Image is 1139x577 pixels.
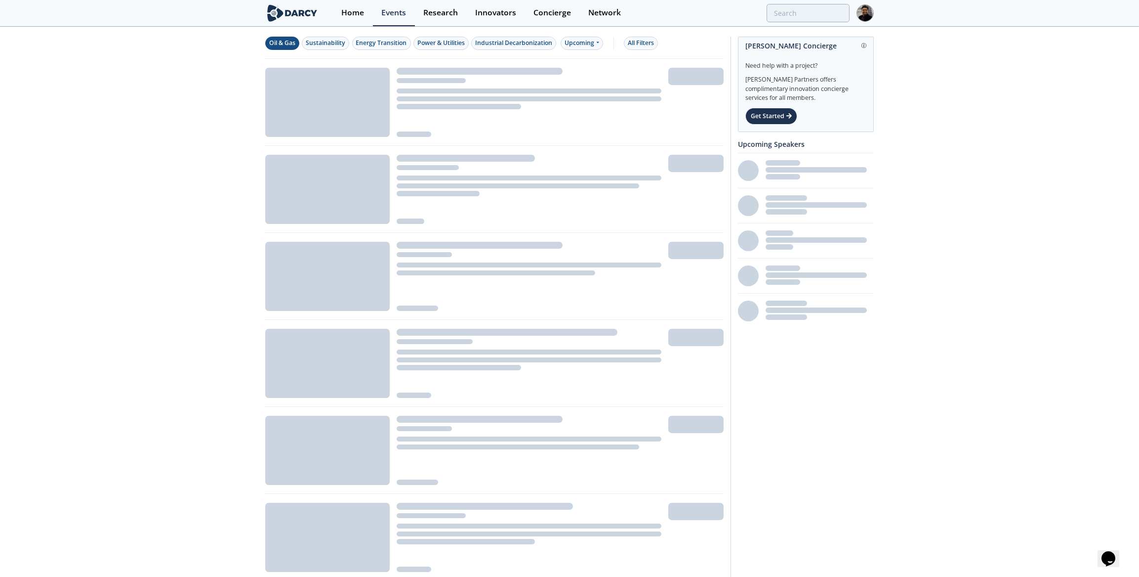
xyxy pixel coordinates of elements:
[306,39,345,47] div: Sustainability
[381,9,406,17] div: Events
[475,9,516,17] div: Innovators
[745,70,866,103] div: [PERSON_NAME] Partners offers complimentary innovation concierge services for all members.
[356,39,407,47] div: Energy Transition
[413,37,469,50] button: Power & Utilities
[588,9,621,17] div: Network
[302,37,349,50] button: Sustainability
[745,37,866,54] div: [PERSON_NAME] Concierge
[269,39,295,47] div: Oil & Gas
[1098,537,1129,567] iframe: chat widget
[624,37,658,50] button: All Filters
[533,9,571,17] div: Concierge
[417,39,465,47] div: Power & Utilities
[341,9,364,17] div: Home
[561,37,604,50] div: Upcoming
[475,39,552,47] div: Industrial Decarbonization
[471,37,556,50] button: Industrial Decarbonization
[767,4,850,22] input: Advanced Search
[856,4,874,22] img: Profile
[861,43,867,48] img: information.svg
[352,37,411,50] button: Energy Transition
[738,135,874,153] div: Upcoming Speakers
[265,37,299,50] button: Oil & Gas
[745,108,797,125] div: Get Started
[423,9,458,17] div: Research
[745,54,866,70] div: Need help with a project?
[628,39,654,47] div: All Filters
[265,4,319,22] img: logo-wide.svg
